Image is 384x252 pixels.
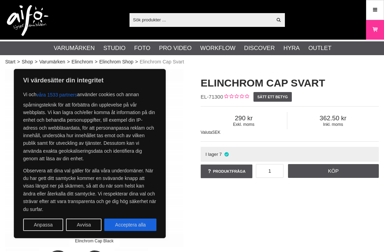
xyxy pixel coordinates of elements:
[200,44,236,53] a: Workflow
[223,93,249,101] div: Kundbetyg: 0
[99,58,134,65] a: Elinchrom Shop
[135,58,138,65] span: >
[14,69,166,238] div: Vi värdesätter din integritet
[104,219,156,231] button: Acceptera alla
[7,5,48,36] img: logo.png
[129,14,272,25] input: Sök produkter ...
[17,58,20,65] span: >
[23,76,156,84] p: Vi värdesätter din integritet
[287,114,379,122] span: 362.50
[69,235,119,247] div: Elinchrom Cap Black
[67,58,70,65] span: >
[23,219,63,231] button: Anpassa
[66,219,102,231] button: Avvisa
[201,122,287,127] span: Exkl. moms
[5,58,16,65] a: Start
[201,76,379,90] h1: Elinchrom Cap Svart
[205,152,218,157] span: I lager
[201,114,287,122] span: 290
[201,130,212,135] span: Valuta
[140,58,184,65] span: Elinchrom Cap Svart
[22,58,33,65] a: Shop
[244,44,275,53] a: Discover
[212,130,220,135] span: SEK
[287,122,379,127] span: Inkl. moms
[37,89,77,101] button: våra 1533 partners
[223,152,229,157] i: I lager
[288,164,379,178] a: Köp
[54,44,95,53] a: Varumärken
[103,44,125,53] a: Studio
[201,164,252,178] a: Produktfråga
[134,44,150,53] a: Foto
[284,44,300,53] a: Hyra
[159,44,191,53] a: Pro Video
[308,44,332,53] a: Outlet
[71,58,93,65] a: Elinchrom
[35,58,37,65] span: >
[95,58,97,65] span: >
[23,167,156,213] p: Observera att dina val gäller för alla våra underdomäner. När du har gett ditt samtycke kommer en...
[201,94,223,100] span: EL-71300
[39,58,65,65] a: Varumärken
[5,69,183,247] img: Elinchrom Cap Black
[219,152,222,157] span: 7
[253,92,292,102] a: Sätt ett betyg
[23,89,156,163] p: Vi och använder cookies och annan spårningsteknik för att förbättra din upplevelse på vår webbpla...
